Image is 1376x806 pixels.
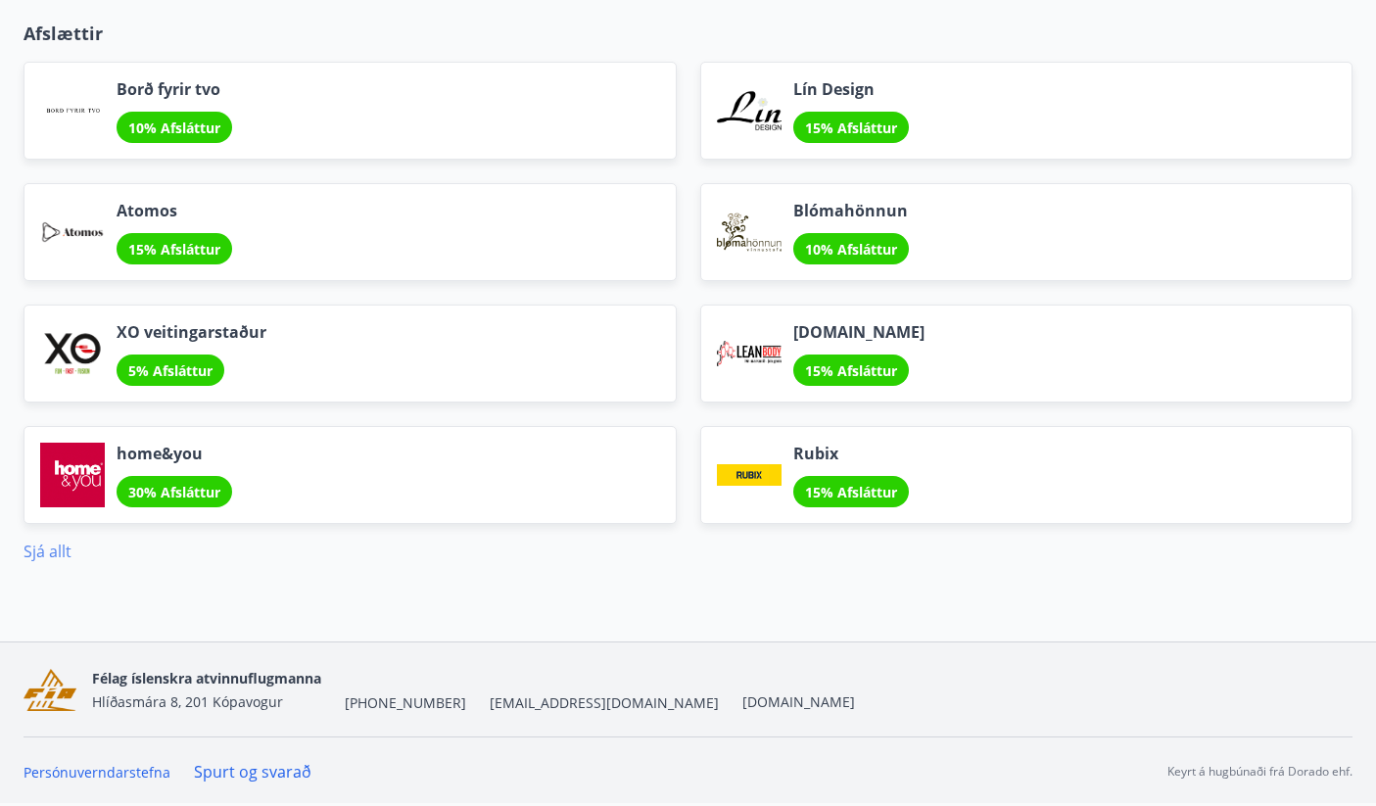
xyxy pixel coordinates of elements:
span: Félag íslenskra atvinnuflugmanna [92,669,321,687]
span: Blómahönnun [793,200,909,221]
span: Atomos [117,200,232,221]
span: Hlíðasmára 8, 201 Kópavogur [92,692,283,711]
p: Afslættir [24,21,1352,46]
p: Keyrt á hugbúnaði frá Dorado ehf. [1167,763,1352,781]
span: Lín Design [793,78,909,100]
a: Persónuverndarstefna [24,763,170,782]
span: [PHONE_NUMBER] [345,693,466,713]
a: [DOMAIN_NAME] [742,692,855,711]
a: Spurt og svarað [194,761,311,782]
span: 15% Afsláttur [128,240,220,259]
span: XO veitingarstaður [117,321,266,343]
span: [EMAIL_ADDRESS][DOMAIN_NAME] [490,693,719,713]
img: FGYwLRsDkrbKU9IF3wjeuKl1ApL8nCcSRU6gK6qq.png [24,669,76,711]
span: 15% Afsláttur [805,119,897,137]
span: 30% Afsláttur [128,483,220,501]
span: Rubix [793,443,909,464]
span: 5% Afsláttur [128,361,213,380]
span: [DOMAIN_NAME] [793,321,925,343]
span: Borð fyrir tvo [117,78,232,100]
span: home&you [117,443,232,464]
span: 15% Afsláttur [805,361,897,380]
span: 10% Afsláttur [128,119,220,137]
span: 15% Afsláttur [805,483,897,501]
a: Sjá allt [24,541,71,562]
span: 10% Afsláttur [805,240,897,259]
